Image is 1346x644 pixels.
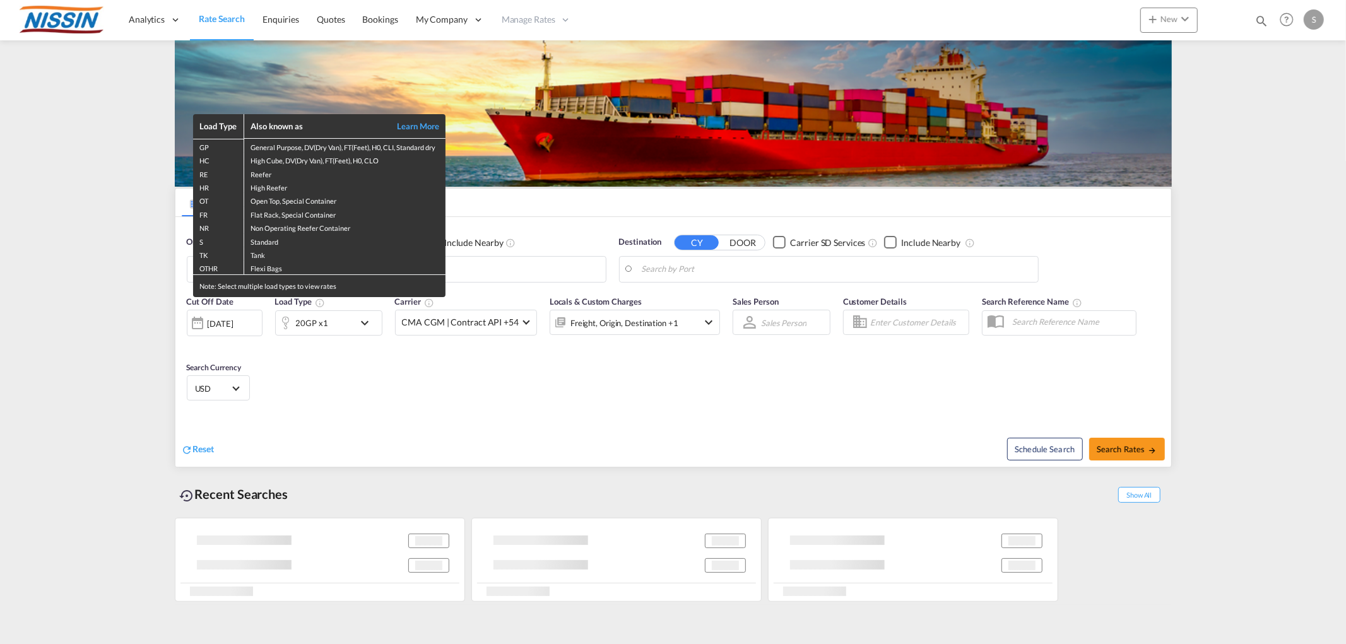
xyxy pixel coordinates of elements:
[244,180,446,193] td: High Reefer
[251,120,383,132] div: Also known as
[244,153,446,166] td: High Cube, DV(Dry Van), FT(Feet), H0, CLO
[193,193,244,206] td: OT
[193,275,446,297] div: Note: Select multiple load types to view rates
[193,220,244,233] td: NR
[193,167,244,180] td: RE
[193,261,244,274] td: OTHR
[244,261,446,274] td: Flexi Bags
[244,139,446,153] td: General Purpose, DV(Dry Van), FT(Feet), H0, CLI, Standard dry
[193,247,244,261] td: TK
[193,207,244,220] td: FR
[193,114,244,139] th: Load Type
[244,193,446,206] td: Open Top, Special Container
[244,234,446,247] td: Standard
[193,139,244,153] td: GP
[244,220,446,233] td: Non Operating Reefer Container
[193,180,244,193] td: HR
[244,207,446,220] td: Flat Rack, Special Container
[193,153,244,166] td: HC
[244,167,446,180] td: Reefer
[244,247,446,261] td: Tank
[193,234,244,247] td: S
[382,120,439,132] a: Learn More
